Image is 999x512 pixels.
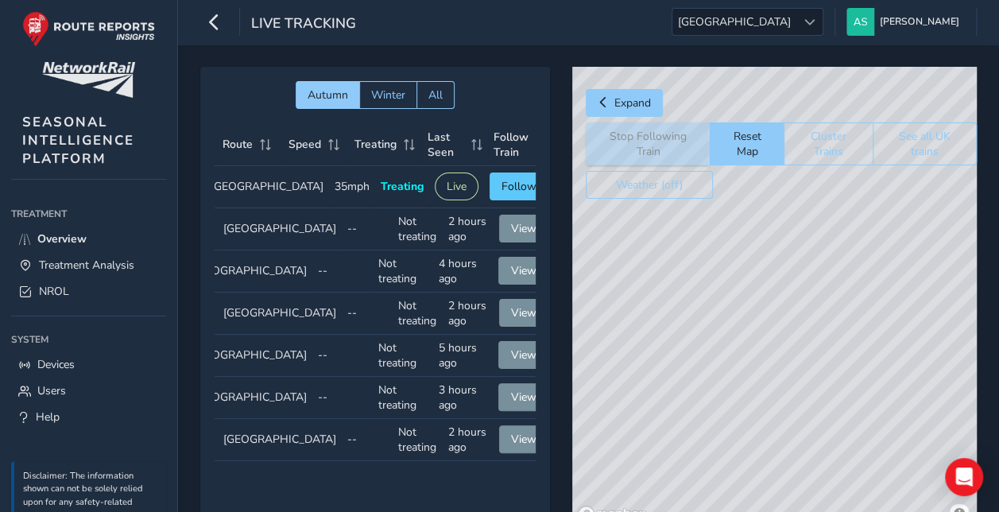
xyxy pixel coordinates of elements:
[188,335,312,377] td: [GEOGRAPHIC_DATA]
[501,179,536,194] span: Follow
[218,208,342,250] td: [GEOGRAPHIC_DATA]
[11,252,166,278] a: Treatment Analysis
[586,89,663,117] button: Expand
[11,226,166,252] a: Overview
[312,377,373,419] td: --
[510,390,536,405] span: View
[11,351,166,378] a: Devices
[188,377,312,419] td: [GEOGRAPHIC_DATA]
[371,87,405,103] span: Winter
[359,81,416,109] button: Winter
[381,179,424,194] span: Treating
[873,122,977,165] button: See all UK trains
[494,130,532,160] span: Follow Train
[435,173,478,200] button: Live
[37,231,87,246] span: Overview
[342,293,393,335] td: --
[846,8,965,36] button: [PERSON_NAME]
[312,250,373,293] td: --
[510,347,536,363] span: View
[288,137,321,152] span: Speed
[11,378,166,404] a: Users
[373,335,433,377] td: Not treating
[846,8,874,36] img: diamond-layout
[433,377,494,419] td: 3 hours ago
[223,137,253,152] span: Route
[354,137,397,152] span: Treating
[11,404,166,430] a: Help
[296,81,359,109] button: Autumn
[37,383,66,398] span: Users
[499,299,548,327] button: View
[614,95,651,111] span: Expand
[498,257,548,285] button: View
[433,250,494,293] td: 4 hours ago
[39,258,134,273] span: Treatment Analysis
[428,87,443,103] span: All
[945,458,983,496] div: Open Intercom Messenger
[312,335,373,377] td: --
[22,113,134,168] span: SEASONAL INTELLIGENCE PLATFORM
[428,130,466,160] span: Last Seen
[490,173,548,200] button: Follow
[393,208,443,250] td: Not treating
[218,419,342,461] td: [GEOGRAPHIC_DATA]
[443,419,494,461] td: 2 hours ago
[342,419,393,461] td: --
[42,62,135,98] img: customer logo
[710,122,784,165] button: Reset Map
[39,284,69,299] span: NROL
[36,409,60,425] span: Help
[511,432,536,447] span: View
[499,215,548,242] button: View
[511,305,536,320] span: View
[22,11,155,47] img: rr logo
[329,166,375,208] td: 35mph
[498,383,548,411] button: View
[433,335,494,377] td: 5 hours ago
[880,8,959,36] span: [PERSON_NAME]
[11,202,166,226] div: Treatment
[188,250,312,293] td: [GEOGRAPHIC_DATA]
[37,357,75,372] span: Devices
[443,293,494,335] td: 2 hours ago
[342,208,393,250] td: --
[11,278,166,304] a: NROL
[251,14,356,36] span: Live Tracking
[416,81,455,109] button: All
[586,171,713,199] button: Weather (off)
[373,250,433,293] td: Not treating
[510,263,536,278] span: View
[393,293,443,335] td: Not treating
[205,166,329,208] td: [GEOGRAPHIC_DATA]
[672,9,796,35] span: [GEOGRAPHIC_DATA]
[511,221,536,236] span: View
[373,377,433,419] td: Not treating
[784,122,873,165] button: Cluster Trains
[218,293,342,335] td: [GEOGRAPHIC_DATA]
[308,87,348,103] span: Autumn
[11,328,166,351] div: System
[498,341,548,369] button: View
[443,208,494,250] td: 2 hours ago
[393,419,443,461] td: Not treating
[499,425,548,453] button: View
